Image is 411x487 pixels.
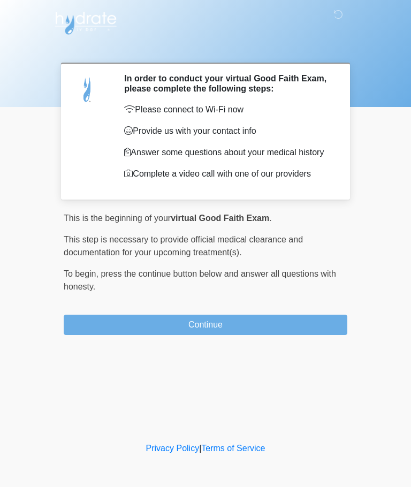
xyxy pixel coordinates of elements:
[64,235,303,257] span: This step is necessary to provide official medical clearance and documentation for your upcoming ...
[124,168,331,180] p: Complete a video call with one of our providers
[64,214,171,223] span: This is the beginning of your
[199,444,201,453] a: |
[124,73,331,94] h2: In order to conduct your virtual Good Faith Exam, please complete the following steps:
[146,444,200,453] a: Privacy Policy
[124,125,331,138] p: Provide us with your contact info
[171,214,269,223] strong: virtual Good Faith Exam
[124,103,331,116] p: Please connect to Wi-Fi now
[64,315,347,335] button: Continue
[201,444,265,453] a: Terms of Service
[124,146,331,159] p: Answer some questions about your medical history
[56,39,355,58] h1: ‎ ‎ ‎ ‎
[53,8,118,35] img: Hydrate IV Bar - Arcadia Logo
[269,214,271,223] span: .
[72,73,104,105] img: Agent Avatar
[64,269,101,278] span: To begin,
[64,269,336,291] span: press the continue button below and answer all questions with honesty.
